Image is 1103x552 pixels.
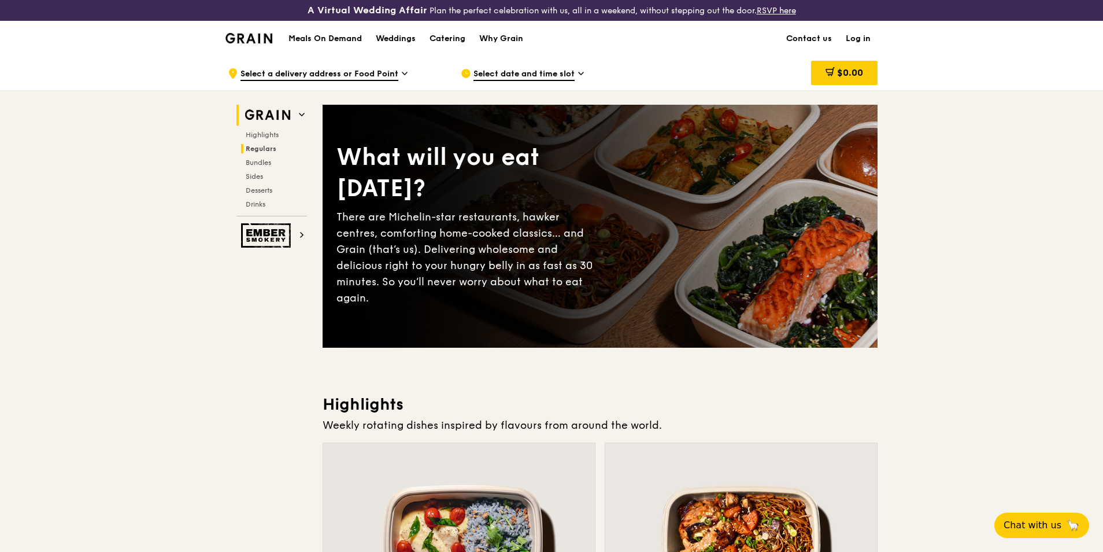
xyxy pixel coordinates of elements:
a: Why Grain [472,21,530,56]
span: Select a delivery address or Food Point [240,68,398,81]
span: Regulars [246,145,276,153]
a: Log in [839,21,878,56]
div: Plan the perfect celebration with us, all in a weekend, without stepping out the door. [219,5,884,16]
a: Contact us [779,21,839,56]
span: Sides [246,172,263,181]
img: Ember Smokery web logo [241,223,294,248]
button: Chat with us🦙 [994,513,1089,538]
a: Weddings [369,21,423,56]
span: Chat with us [1004,518,1061,532]
a: GrainGrain [225,20,272,55]
a: Catering [423,21,472,56]
span: Drinks [246,200,265,208]
div: Catering [430,21,465,56]
span: Highlights [246,131,279,139]
span: 🦙 [1066,518,1080,532]
div: Weekly rotating dishes inspired by flavours from around the world. [323,417,878,433]
div: What will you eat [DATE]? [336,142,600,204]
img: Grain web logo [241,105,294,126]
img: Grain [225,33,272,43]
h1: Meals On Demand [288,33,362,45]
div: Why Grain [479,21,523,56]
div: There are Michelin-star restaurants, hawker centres, comforting home-cooked classics… and Grain (... [336,209,600,306]
a: RSVP here [757,6,796,16]
div: Weddings [376,21,416,56]
h3: Highlights [323,394,878,415]
span: Bundles [246,159,271,167]
span: $0.00 [837,67,863,78]
span: Desserts [246,186,272,194]
span: Select date and time slot [473,68,575,81]
h3: A Virtual Wedding Affair [308,5,427,16]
